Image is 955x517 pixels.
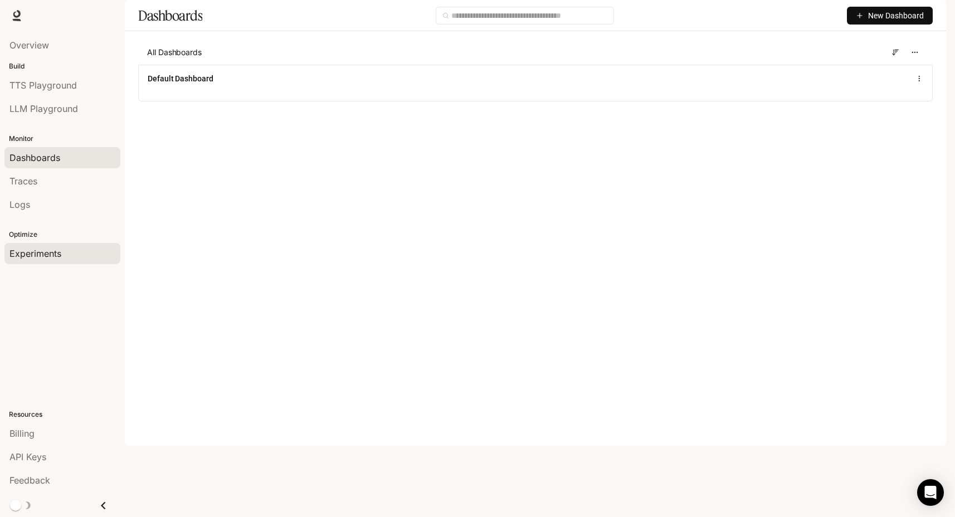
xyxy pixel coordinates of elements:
[847,7,933,25] button: New Dashboard
[147,47,202,58] span: All Dashboards
[138,4,202,27] h1: Dashboards
[917,479,944,506] div: Open Intercom Messenger
[148,73,213,84] a: Default Dashboard
[868,9,924,22] span: New Dashboard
